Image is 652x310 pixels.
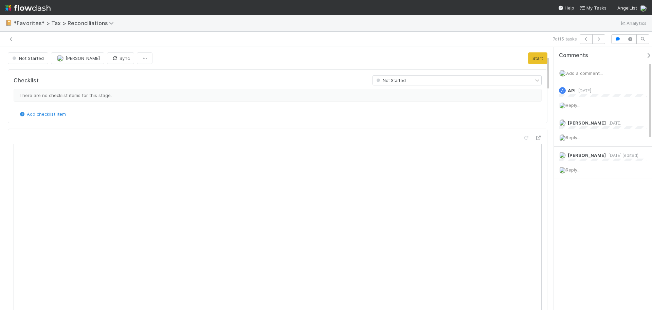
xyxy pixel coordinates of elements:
a: Add checklist item [19,111,66,117]
span: A [561,89,564,93]
img: avatar_85833754-9fc2-4f19-a44b-7938606ee299.png [559,152,566,159]
img: avatar_cfa6ccaa-c7d9-46b3-b608-2ec56ecf97ad.png [559,134,566,141]
div: API [559,87,566,94]
span: [PERSON_NAME] [568,120,606,126]
span: Comments [559,52,588,59]
img: avatar_cfa6ccaa-c7d9-46b3-b608-2ec56ecf97ad.png [57,55,64,62]
span: Reply... [566,167,580,173]
h5: Checklist [14,77,39,84]
a: Analytics [620,19,647,27]
span: *Favorites* > Tax > Reconciliations [14,20,117,27]
span: [DATE] (edited) [606,153,638,158]
span: [PERSON_NAME] [66,55,100,61]
img: logo-inverted-e16ddd16eac7371096b0.svg [5,2,51,14]
span: My Tasks [580,5,606,11]
span: [DATE] [576,88,591,93]
img: avatar_cfa6ccaa-c7d9-46b3-b608-2ec56ecf97ad.png [559,102,566,109]
div: Help [558,4,574,11]
span: 📔 [5,20,12,26]
button: Start [528,52,547,64]
img: avatar_cfa6ccaa-c7d9-46b3-b608-2ec56ecf97ad.png [640,5,647,12]
span: Not Started [375,78,406,83]
span: Reply... [566,102,580,108]
div: There are no checklist items for this stage. [14,89,542,102]
button: [PERSON_NAME] [51,52,104,64]
span: API [568,88,576,93]
span: [DATE] [606,120,621,126]
a: My Tasks [580,4,606,11]
span: Add a comment... [566,70,603,76]
span: Reply... [566,135,580,140]
span: AngelList [617,5,637,11]
img: avatar_cfa6ccaa-c7d9-46b3-b608-2ec56ecf97ad.png [559,167,566,174]
button: Sync [107,52,134,64]
span: 7 of 15 tasks [553,35,577,42]
span: [PERSON_NAME] [568,152,606,158]
img: avatar_cfa6ccaa-c7d9-46b3-b608-2ec56ecf97ad.png [559,70,566,77]
img: avatar_cc3a00d7-dd5c-4a2f-8d58-dd6545b20c0d.png [559,119,566,126]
